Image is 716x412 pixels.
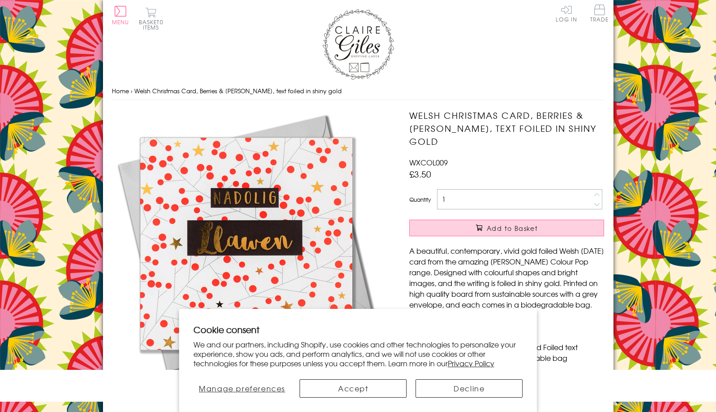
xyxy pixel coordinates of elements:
[112,18,129,26] span: Menu
[112,82,605,100] nav: breadcrumbs
[193,379,291,398] button: Manage preferences
[131,87,133,95] span: ›
[409,109,604,147] h1: Welsh Christmas Card, Berries & [PERSON_NAME], text foiled in shiny gold
[590,4,609,22] span: Trade
[487,224,538,233] span: Add to Basket
[448,358,494,369] a: Privacy Policy
[112,6,129,25] button: Menu
[409,220,604,236] button: Add to Basket
[143,18,163,31] span: 0 items
[112,109,381,378] img: Welsh Christmas Card, Berries & Twigs, text foiled in shiny gold
[416,379,523,398] button: Decline
[409,245,604,310] p: A beautiful, contemporary, vivid gold foiled Welsh [DATE] card from the amazing [PERSON_NAME] Col...
[134,87,342,95] span: Welsh Christmas Card, Berries & [PERSON_NAME], text foiled in shiny gold
[590,4,609,24] a: Trade
[409,195,431,204] label: Quantity
[112,87,129,95] a: Home
[300,379,407,398] button: Accept
[322,9,394,80] img: Claire Giles Greetings Cards
[409,168,431,180] span: £3.50
[139,7,163,30] button: Basket0 items
[193,340,523,368] p: We and our partners, including Shopify, use cookies and other technologies to personalize your ex...
[556,4,577,22] a: Log In
[199,383,285,394] span: Manage preferences
[409,157,448,168] span: WXCOL009
[193,323,523,336] h2: Cookie consent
